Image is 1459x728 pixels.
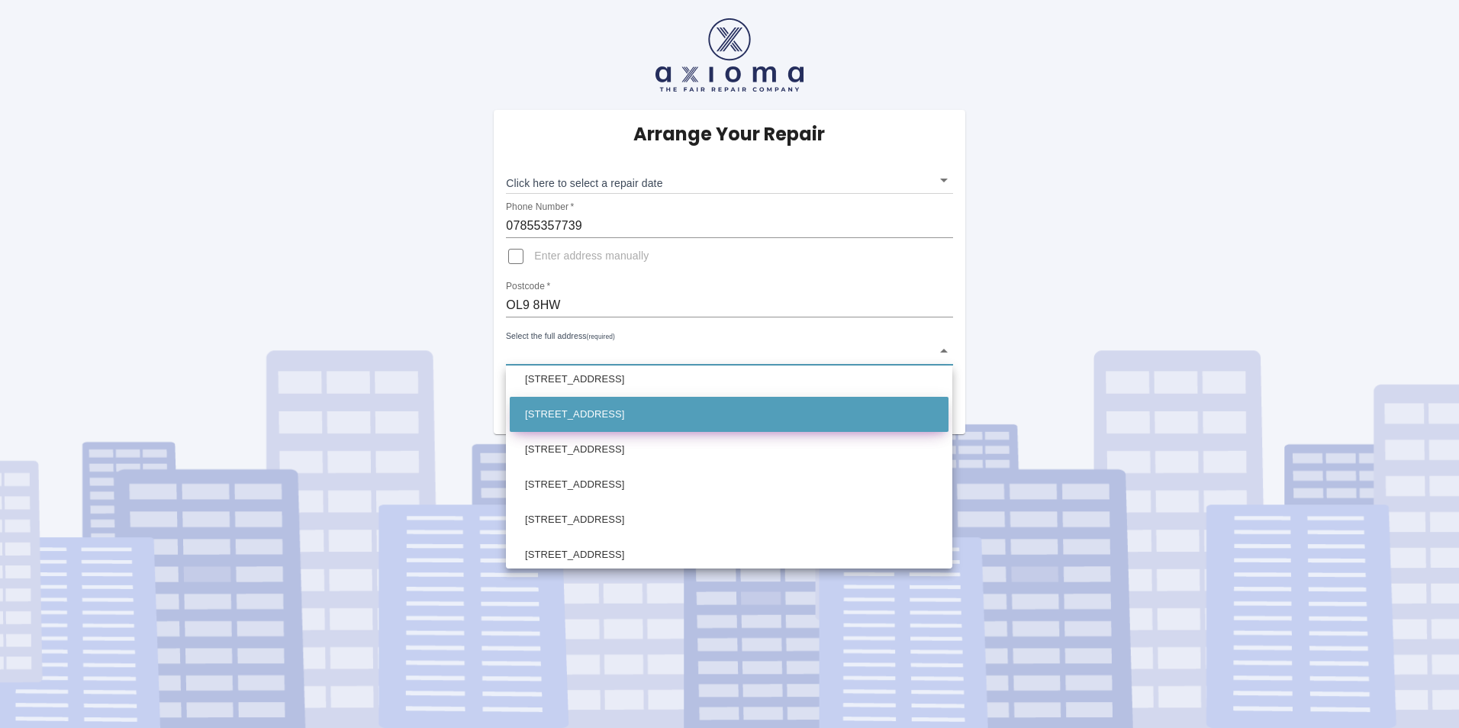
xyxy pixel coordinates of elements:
li: [STREET_ADDRESS] [510,397,949,432]
li: [STREET_ADDRESS] [510,362,949,397]
li: [STREET_ADDRESS] [510,537,949,572]
li: [STREET_ADDRESS] [510,467,949,502]
li: [STREET_ADDRESS] [510,502,949,537]
li: [STREET_ADDRESS] [510,432,949,467]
